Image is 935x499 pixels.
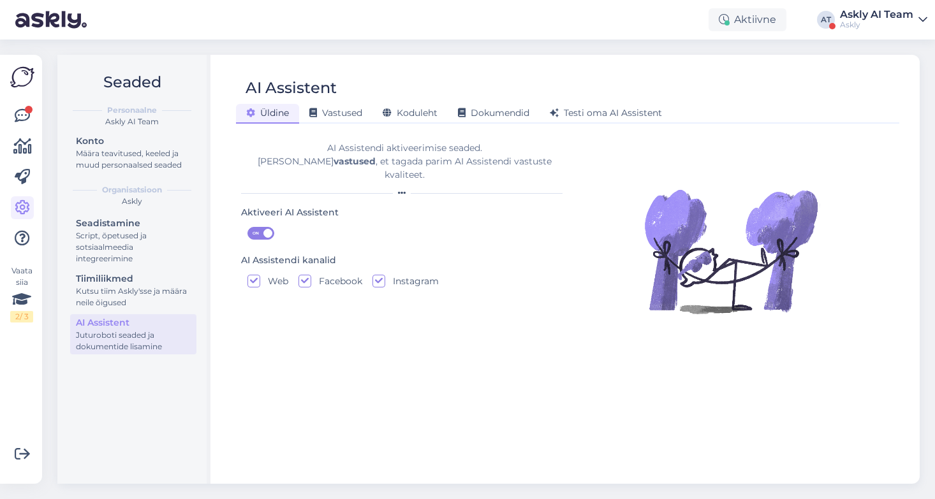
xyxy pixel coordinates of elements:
h2: Seaded [68,70,196,94]
a: Askly AI TeamAskly [840,10,927,30]
div: Seadistamine [76,217,191,230]
span: Vastused [309,107,362,119]
div: 2 / 3 [10,311,33,322]
img: Illustration [642,162,820,340]
img: Askly Logo [10,65,34,89]
div: Askly AI Team [68,116,196,127]
span: ON [248,228,263,239]
div: AI Assistent [246,76,337,100]
div: AI Assistendi kanalid [241,254,336,268]
div: Script, õpetused ja sotsiaalmeedia integreerimine [76,230,191,264]
div: Tiimiliikmed [76,272,191,286]
a: SeadistamineScript, õpetused ja sotsiaalmeedia integreerimine [70,215,196,266]
div: Vaata siia [10,265,33,322]
div: AT [817,11,835,29]
div: Aktiveeri AI Assistent [241,206,339,220]
label: Web [260,275,288,287]
label: Instagram [385,275,439,287]
span: Üldine [246,107,289,119]
div: AI Assistent [76,316,191,329]
span: Dokumendid [458,107,529,119]
a: KontoMäära teavitused, keeled ja muud personaalsed seaded [70,133,196,173]
a: TiimiliikmedKutsu tiim Askly'sse ja määra neile õigused [70,270,196,310]
b: Personaalne [107,105,157,116]
a: AI AssistentJuturoboti seaded ja dokumentide lisamine [70,314,196,354]
b: Organisatsioon [102,184,162,196]
div: Konto [76,134,191,148]
span: Koduleht [383,107,438,119]
div: Määra teavitused, keeled ja muud personaalsed seaded [76,148,191,171]
div: Askly [840,20,913,30]
span: Testi oma AI Assistent [550,107,662,119]
div: Aktiivne [709,8,786,31]
div: Askly AI Team [840,10,913,20]
div: Askly [68,196,196,207]
b: vastused [334,155,376,167]
div: Juturoboti seaded ja dokumentide lisamine [76,329,191,352]
label: Facebook [311,275,362,287]
div: Kutsu tiim Askly'sse ja määra neile õigused [76,286,191,308]
div: AI Assistendi aktiveerimise seaded. [PERSON_NAME] , et tagada parim AI Assistendi vastuste kvalit... [241,141,568,182]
